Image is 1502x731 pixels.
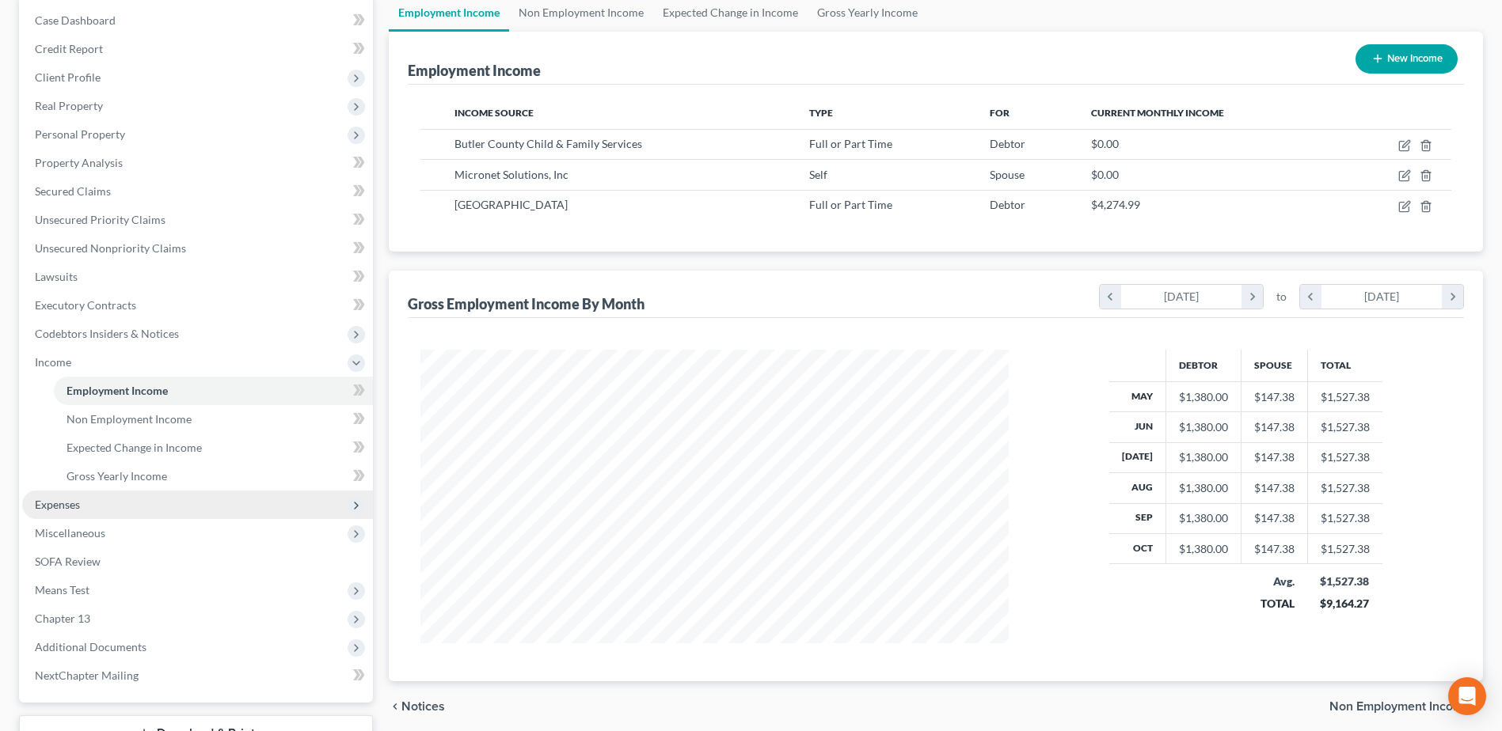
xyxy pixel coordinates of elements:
span: Expenses [35,498,80,511]
td: $1,527.38 [1307,442,1382,472]
span: Client Profile [35,70,101,84]
a: Gross Yearly Income [54,462,373,490]
a: Employment Income [54,377,373,405]
span: Full or Part Time [809,198,892,211]
div: Employment Income [408,61,541,80]
span: Spouse [990,168,1025,181]
a: Lawsuits [22,263,373,291]
div: [DATE] [1321,285,1443,309]
a: NextChapter Mailing [22,661,373,690]
span: NextChapter Mailing [35,669,139,682]
td: $1,527.38 [1307,534,1382,564]
div: $147.38 [1254,449,1295,465]
td: $1,527.38 [1307,381,1382,411]
span: $0.00 [1091,137,1119,150]
div: $147.38 [1254,419,1295,435]
th: Total [1307,350,1382,381]
span: Expected Change in Income [67,441,202,454]
button: Non Employment Income chevron_right [1329,700,1483,713]
div: Gross Employment Income By Month [408,294,645,313]
span: For [990,107,1010,119]
th: Jun [1109,412,1166,442]
span: Real Property [35,99,103,112]
a: Property Analysis [22,149,373,177]
div: Avg. [1253,574,1295,589]
span: Additional Documents [35,640,146,653]
span: Non Employment Income [1329,700,1470,713]
div: $147.38 [1254,389,1295,405]
span: Miscellaneous [35,526,105,540]
span: Full or Part Time [809,137,892,150]
span: Personal Property [35,127,125,141]
span: Type [809,107,833,119]
button: New Income [1356,44,1458,74]
th: Aug [1109,473,1166,503]
span: Income Source [454,107,534,119]
a: Case Dashboard [22,6,373,35]
span: Credit Report [35,42,103,55]
a: SOFA Review [22,547,373,576]
th: Debtor [1165,350,1241,381]
div: $1,380.00 [1179,449,1228,465]
a: Credit Report [22,35,373,63]
i: chevron_left [1300,285,1321,309]
span: Debtor [990,198,1025,211]
span: Means Test [35,583,89,597]
a: Expected Change in Income [54,434,373,462]
th: Sep [1109,503,1166,533]
th: Oct [1109,534,1166,564]
div: $1,380.00 [1179,419,1228,435]
span: Secured Claims [35,184,111,198]
span: [GEOGRAPHIC_DATA] [454,198,568,211]
a: Secured Claims [22,177,373,206]
div: $147.38 [1254,480,1295,496]
a: Unsecured Nonpriority Claims [22,234,373,263]
span: $0.00 [1091,168,1119,181]
i: chevron_left [389,700,401,713]
span: Notices [401,700,445,713]
span: Case Dashboard [35,13,116,27]
a: Executory Contracts [22,291,373,320]
span: Non Employment Income [67,412,192,426]
div: $147.38 [1254,541,1295,557]
i: chevron_right [1442,285,1463,309]
span: Income [35,355,71,369]
span: Unsecured Nonpriority Claims [35,241,186,255]
div: $9,164.27 [1320,596,1370,612]
span: Chapter 13 [35,612,90,625]
div: $1,380.00 [1179,510,1228,526]
span: $4,274.99 [1091,198,1140,211]
span: Gross Yearly Income [67,469,167,483]
i: chevron_right [1242,285,1263,309]
button: chevron_left Notices [389,700,445,713]
div: $1,380.00 [1179,389,1228,405]
div: TOTAL [1253,596,1295,612]
span: Butler County Child & Family Services [454,137,642,150]
div: [DATE] [1121,285,1242,309]
td: $1,527.38 [1307,473,1382,503]
i: chevron_left [1100,285,1121,309]
span: Micronet Solutions, Inc [454,168,568,181]
span: SOFA Review [35,555,101,568]
a: Unsecured Priority Claims [22,206,373,234]
span: Debtor [990,137,1025,150]
th: Spouse [1241,350,1307,381]
span: to [1276,289,1287,305]
span: Unsecured Priority Claims [35,213,165,226]
div: $147.38 [1254,510,1295,526]
th: [DATE] [1109,442,1166,472]
span: Self [809,168,827,181]
div: $1,527.38 [1320,574,1370,589]
td: $1,527.38 [1307,503,1382,533]
a: Non Employment Income [54,405,373,434]
div: $1,380.00 [1179,480,1228,496]
td: $1,527.38 [1307,412,1382,442]
span: Lawsuits [35,270,78,283]
th: May [1109,381,1166,411]
span: Current Monthly Income [1091,107,1224,119]
span: Executory Contracts [35,298,136,312]
div: Open Intercom Messenger [1448,677,1486,715]
span: Property Analysis [35,156,123,169]
div: $1,380.00 [1179,541,1228,557]
span: Codebtors Insiders & Notices [35,327,179,340]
